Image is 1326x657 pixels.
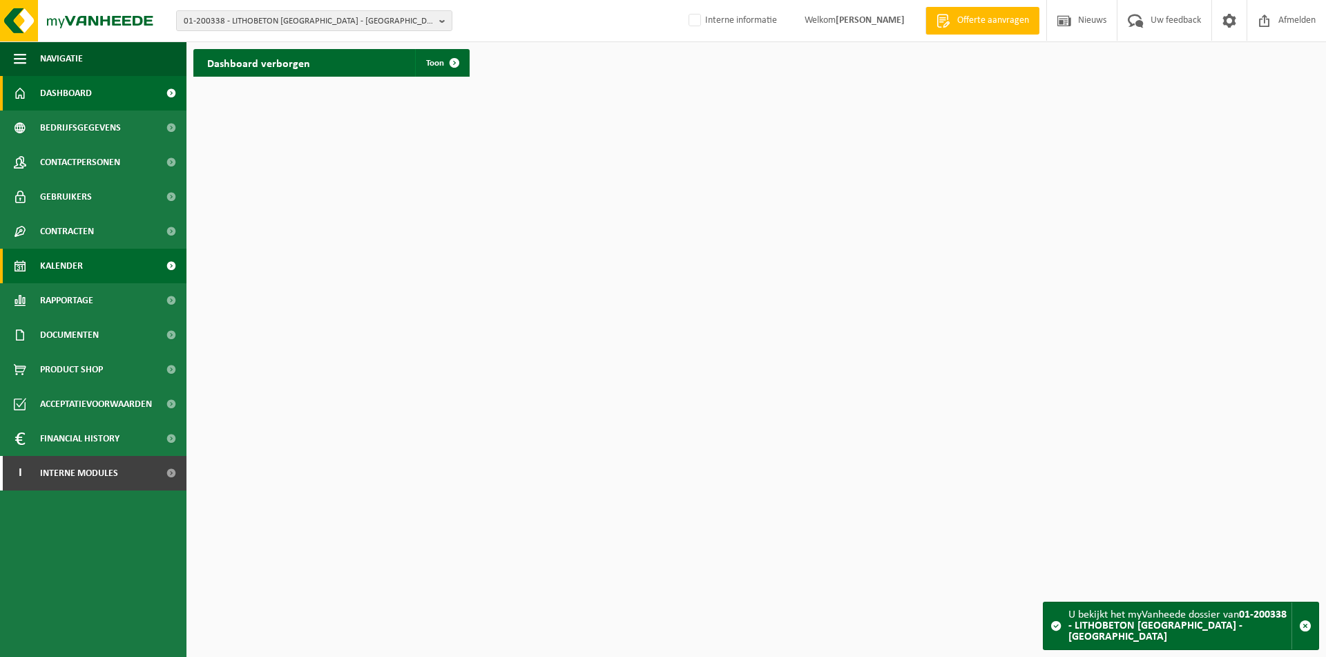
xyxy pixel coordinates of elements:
span: Rapportage [40,283,93,318]
span: Interne modules [40,456,118,491]
span: 01-200338 - LITHOBETON [GEOGRAPHIC_DATA] - [GEOGRAPHIC_DATA] [184,11,434,32]
h2: Dashboard verborgen [193,49,324,76]
strong: [PERSON_NAME] [836,15,905,26]
strong: 01-200338 - LITHOBETON [GEOGRAPHIC_DATA] - [GEOGRAPHIC_DATA] [1068,609,1287,642]
span: Financial History [40,421,119,456]
a: Offerte aanvragen [925,7,1039,35]
span: Offerte aanvragen [954,14,1032,28]
span: Navigatie [40,41,83,76]
span: Documenten [40,318,99,352]
button: 01-200338 - LITHOBETON [GEOGRAPHIC_DATA] - [GEOGRAPHIC_DATA] [176,10,452,31]
a: Toon [415,49,468,77]
label: Interne informatie [686,10,777,31]
span: Product Shop [40,352,103,387]
span: I [14,456,26,491]
span: Kalender [40,249,83,283]
span: Contactpersonen [40,145,120,180]
span: Contracten [40,214,94,249]
span: Gebruikers [40,180,92,214]
span: Bedrijfsgegevens [40,111,121,145]
span: Toon [426,59,444,68]
span: Acceptatievoorwaarden [40,387,152,421]
span: Dashboard [40,76,92,111]
div: U bekijkt het myVanheede dossier van [1068,602,1291,649]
